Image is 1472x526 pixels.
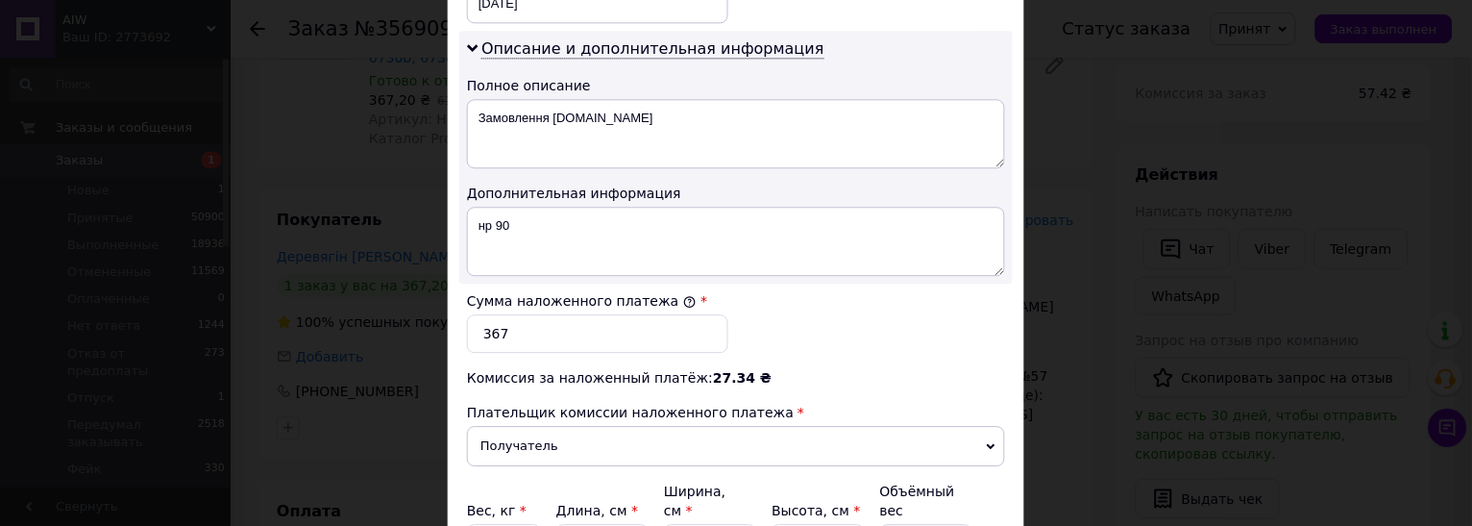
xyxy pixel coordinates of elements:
[481,39,824,59] span: Описание и дополнительная информация
[467,368,1005,388] div: Комиссия за наложенный платёж:
[467,405,794,420] span: Плательщик комиссии наложенного платежа
[467,293,697,309] label: Сумма наложенного платежа
[880,482,972,520] div: Объёмный вес
[467,99,1005,168] textarea: Замовлення [DOMAIN_NAME]
[664,484,725,518] label: Ширина, см
[467,207,1005,276] textarea: нр 90
[556,503,638,518] label: Длина, см
[467,76,1005,95] div: Полное описание
[713,370,772,386] span: 27.34 ₴
[467,503,527,518] label: Вес, кг
[772,503,860,518] label: Высота, см
[467,426,1005,466] span: Получатель
[467,184,1005,203] div: Дополнительная информация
